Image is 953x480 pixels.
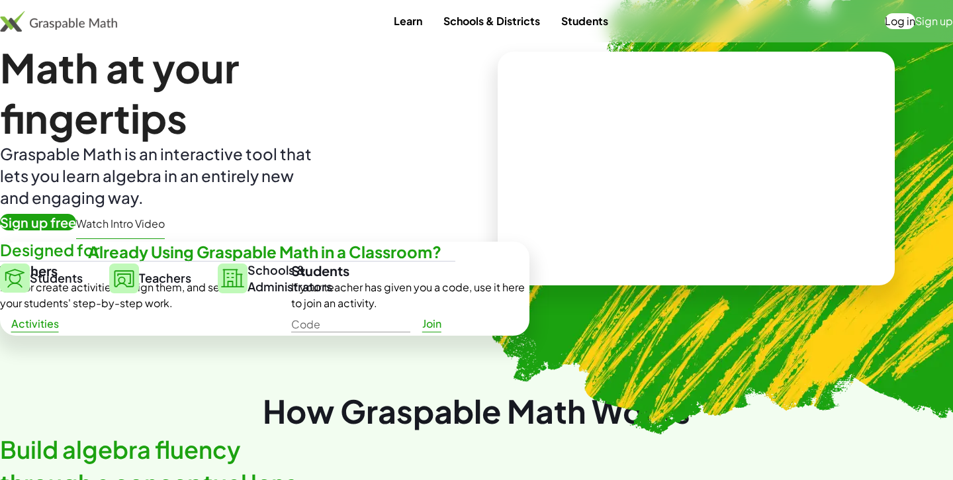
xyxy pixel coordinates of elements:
[218,262,332,295] a: Schools &Administrators
[11,317,59,331] span: Activities
[218,264,248,293] img: svg%3e
[422,317,441,331] span: Join
[76,216,165,232] button: Watch Intro Video
[248,262,332,295] span: Schools & Administrators
[291,279,529,311] p: If your teacher has given you a code, use it here to join an activity.
[109,262,191,295] a: Teachers
[433,9,551,33] a: Schools & Districts
[885,13,915,29] button: Log in
[597,119,795,218] video: What is this? This is dynamic math notation. Dynamic math notation plays a central role in how Gr...
[383,9,433,33] a: Learn
[109,264,139,293] img: svg%3e
[915,13,953,29] button: Sign up
[139,270,191,285] span: Teachers
[551,9,619,33] a: Students
[410,312,453,336] a: Join
[30,270,83,285] span: Students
